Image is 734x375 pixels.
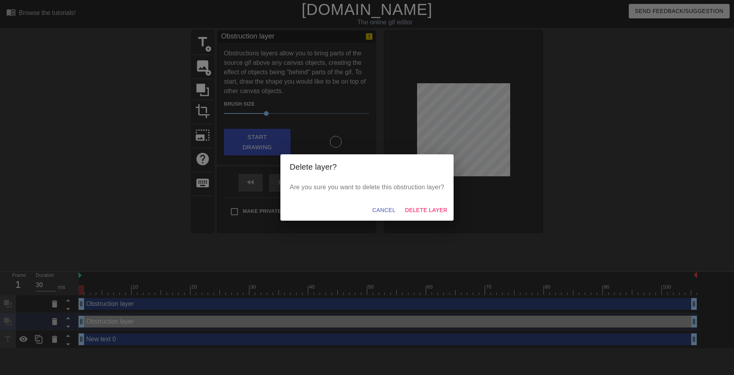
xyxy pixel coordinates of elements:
[405,205,447,215] span: Delete Layer
[290,161,444,173] h2: Delete layer?
[372,205,395,215] span: Cancel
[369,203,399,218] button: Cancel
[402,203,450,218] button: Delete Layer
[290,183,444,192] p: Are you sure you want to delete this obstruction layer?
